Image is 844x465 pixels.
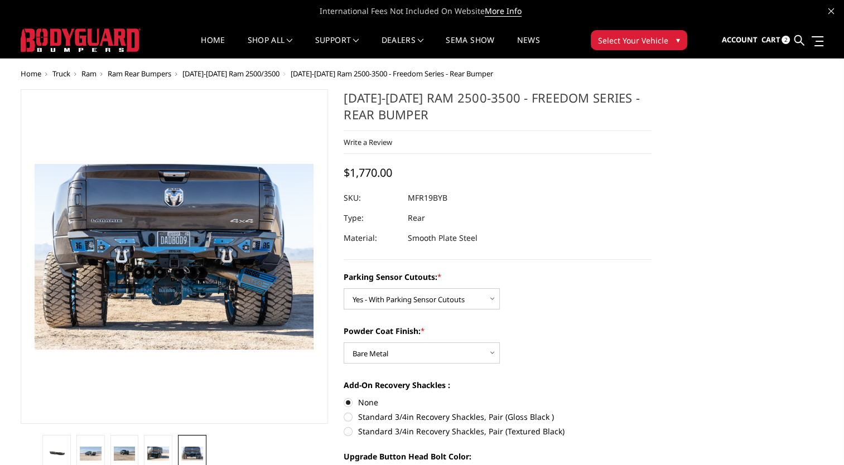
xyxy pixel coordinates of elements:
[721,35,757,45] span: Account
[52,69,70,79] a: Truck
[21,69,41,79] a: Home
[344,396,652,408] label: None
[344,228,399,248] dt: Material:
[21,28,141,52] img: BODYGUARD BUMPERS
[81,69,97,79] a: Ram
[344,137,392,147] a: Write a Review
[201,36,225,58] a: Home
[108,69,171,79] a: Ram Rear Bumpers
[517,36,539,58] a: News
[382,36,424,58] a: Dealers
[761,35,780,45] span: Cart
[21,89,329,424] a: 2019-2025 Ram 2500-3500 - Freedom Series - Rear Bumper
[408,228,478,248] dd: Smooth Plate Steel
[721,25,757,55] a: Account
[248,36,293,58] a: shop all
[46,448,67,458] img: 2019-2025 Ram 2500-3500 - Freedom Series - Rear Bumper
[344,411,652,423] label: Standard 3/4in Recovery Shackles, Pair (Gloss Black )
[344,208,399,228] dt: Type:
[80,447,102,461] img: 2019-2025 Ram 2500-3500 - Freedom Series - Rear Bumper
[114,447,136,461] img: 2019-2025 Ram 2500-3500 - Freedom Series - Rear Bumper
[344,188,399,208] dt: SKU:
[408,188,447,208] dd: MFR19BYB
[291,69,493,79] span: [DATE]-[DATE] Ram 2500-3500 - Freedom Series - Rear Bumper
[485,6,522,17] a: More Info
[344,451,652,462] label: Upgrade Button Head Bolt Color:
[761,25,790,55] a: Cart 2
[315,36,359,58] a: Support
[344,325,652,337] label: Powder Coat Finish:
[591,30,687,50] button: Select Your Vehicle
[676,34,680,46] span: ▾
[446,36,494,58] a: SEMA Show
[598,35,668,46] span: Select Your Vehicle
[344,271,652,283] label: Parking Sensor Cutouts:
[782,36,790,44] span: 2
[344,379,652,391] label: Add-On Recovery Shackles :
[344,425,652,437] label: Standard 3/4in Recovery Shackles, Pair (Textured Black)
[182,69,279,79] a: [DATE]-[DATE] Ram 2500/3500
[408,208,425,228] dd: Rear
[344,165,392,180] span: $1,770.00
[181,447,203,461] img: 2019-2025 Ram 2500-3500 - Freedom Series - Rear Bumper
[147,447,169,461] img: 2019-2025 Ram 2500-3500 - Freedom Series - Rear Bumper
[344,89,652,131] h1: [DATE]-[DATE] Ram 2500-3500 - Freedom Series - Rear Bumper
